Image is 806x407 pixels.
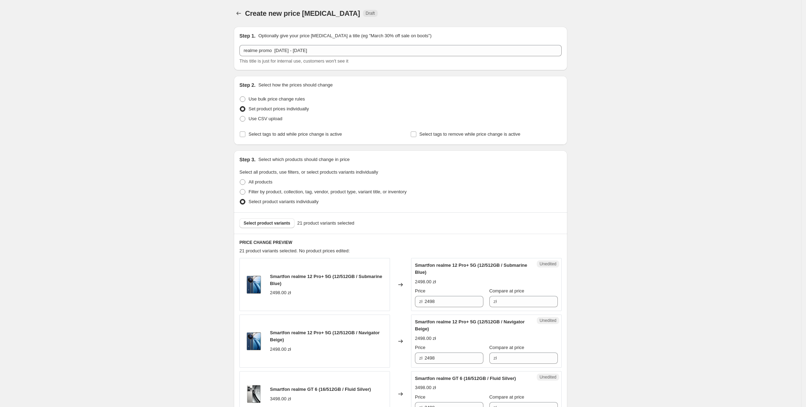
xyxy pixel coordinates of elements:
[494,355,497,361] span: zł
[270,274,382,286] span: Smartfon realme 12 Pro+ 5G (12/512GB / Submarine Blue)
[415,278,436,285] div: 2498.00 zł
[415,335,436,342] div: 2498.00 zł
[489,394,524,400] span: Compare at price
[239,218,295,228] button: Select product variants
[415,394,425,400] span: Price
[270,330,380,342] span: Smartfon realme 12 Pro+ 5G (12/512GB / Navigator Beige)
[540,374,556,380] span: Unedited
[249,96,305,102] span: Use bulk price change rules
[244,220,290,226] span: Select product variants
[540,318,556,323] span: Unedited
[258,82,333,89] p: Select how the prices should change
[270,346,291,353] div: 2498.00 zł
[243,331,264,352] img: 15280_12_Pro_252B-blue-1-1600px_80x.png
[249,116,282,121] span: Use CSV upload
[239,32,256,39] h2: Step 1.
[270,289,291,296] div: 2498.00 zł
[270,395,291,402] div: 3498.00 zł
[249,189,407,194] span: Filter by product, collection, tag, vendor, product type, variant title, or inventory
[419,299,422,304] span: zł
[249,131,342,137] span: Select tags to add while price change is active
[243,274,264,295] img: 15280_12_Pro_252B-blue-1-1600px_80x.png
[239,240,562,245] h6: PRICE CHANGE PREVIEW
[297,220,355,227] span: 21 product variants selected
[415,345,425,350] span: Price
[239,248,350,253] span: 21 product variants selected. No product prices edited:
[249,199,318,204] span: Select product variants individually
[234,8,244,18] button: Price change jobs
[270,387,371,392] span: Smartfon realme GT 6 (16/512GB / Fluid Silver)
[243,383,264,405] img: 16513_realme-GT6-Silver-1-1600px_80x.png
[494,299,497,304] span: zł
[489,345,524,350] span: Compare at price
[239,156,256,163] h2: Step 3.
[415,384,436,391] div: 3498.00 zł
[366,11,375,16] span: Draft
[419,355,422,361] span: zł
[415,319,525,331] span: Smartfon realme 12 Pro+ 5G (12/512GB / Navigator Beige)
[489,288,524,293] span: Compare at price
[239,169,378,175] span: Select all products, use filters, or select products variants individually
[415,288,425,293] span: Price
[419,131,521,137] span: Select tags to remove while price change is active
[415,376,516,381] span: Smartfon realme GT 6 (16/512GB / Fluid Silver)
[239,45,562,56] input: 30% off holiday sale
[258,156,350,163] p: Select which products should change in price
[540,261,556,267] span: Unedited
[249,106,309,111] span: Set product prices individually
[258,32,431,39] p: Optionally give your price [MEDICAL_DATA] a title (eg "March 30% off sale on boots")
[239,82,256,89] h2: Step 2.
[249,179,272,185] span: All products
[239,58,348,64] span: This title is just for internal use, customers won't see it
[245,9,360,17] span: Create new price [MEDICAL_DATA]
[415,263,527,275] span: Smartfon realme 12 Pro+ 5G (12/512GB / Submarine Blue)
